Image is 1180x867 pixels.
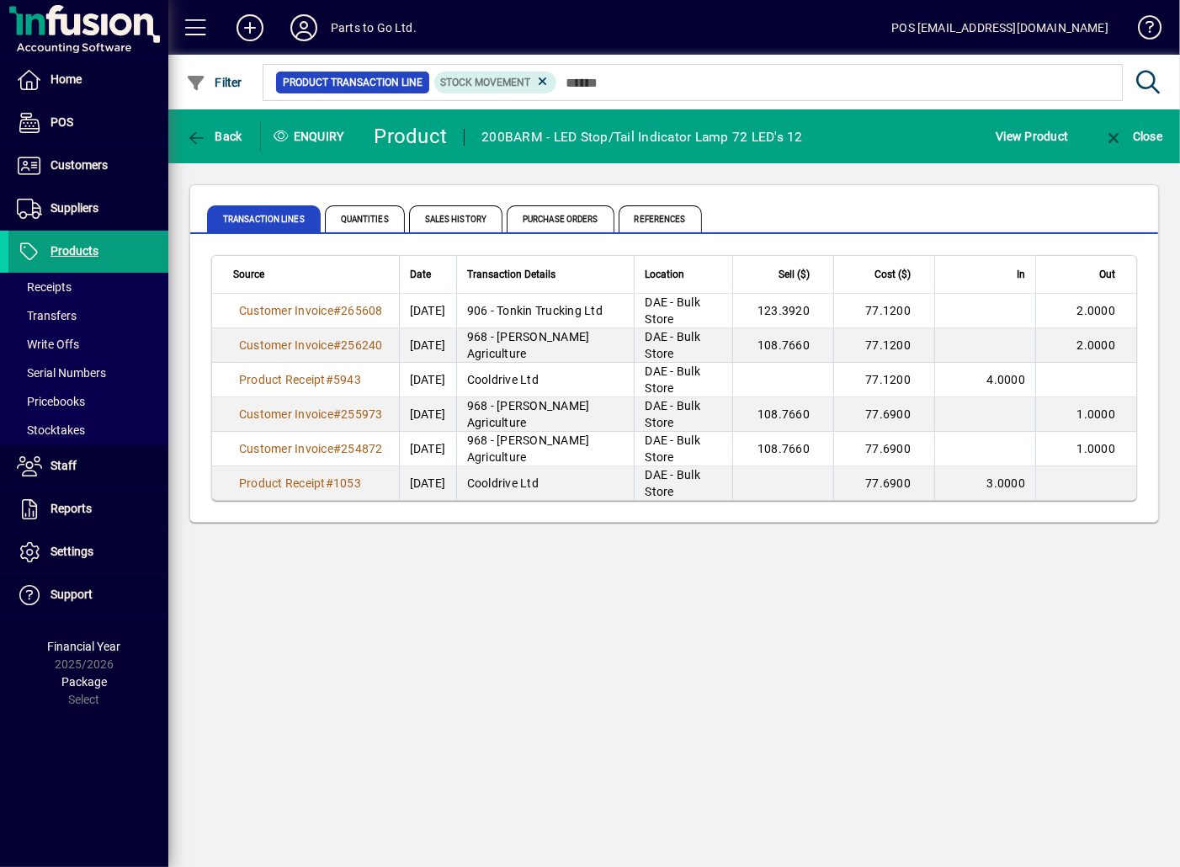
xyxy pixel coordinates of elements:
span: 3.0000 [987,476,1026,490]
span: Source [233,265,264,284]
a: Transfers [8,301,168,330]
a: Product Receipt#1053 [233,474,367,492]
span: References [619,205,702,232]
span: Stocktakes [17,423,85,437]
mat-chip: Product Transaction Type: Stock movement [434,72,557,93]
td: Cooldrive Ltd [456,466,635,500]
a: POS [8,102,168,144]
span: Date [410,265,431,284]
td: [DATE] [399,328,456,363]
span: # [326,373,333,386]
span: 255973 [341,407,383,421]
div: Date [410,265,446,284]
span: Receipts [17,280,72,294]
span: Package [61,675,107,689]
span: Transaction Details [467,265,555,284]
div: Enquiry [261,123,362,150]
td: 77.1200 [833,363,934,397]
span: Reports [50,502,92,515]
a: Customers [8,145,168,187]
a: Stocktakes [8,416,168,444]
span: Transaction Lines [207,205,321,232]
span: Out [1099,265,1115,284]
span: Write Offs [17,338,79,351]
span: Close [1103,130,1162,143]
span: Customer Invoice [239,442,333,455]
span: Stock movement [441,77,531,88]
span: 5943 [333,373,361,386]
td: 77.6900 [833,466,934,500]
span: 2.0000 [1077,304,1116,317]
span: Quantities [325,205,405,232]
td: 968 - [PERSON_NAME] Agriculture [456,397,635,432]
span: Home [50,72,82,86]
span: Location [645,265,684,284]
td: 968 - [PERSON_NAME] Agriculture [456,432,635,466]
span: Product Transaction Line [283,74,423,91]
span: DAE - Bulk Store [645,295,700,326]
span: # [326,476,333,490]
span: DAE - Bulk Store [645,433,700,464]
span: 256240 [341,338,383,352]
span: # [333,304,341,317]
span: DAE - Bulk Store [645,364,700,395]
div: Cost ($) [844,265,926,284]
span: 2.0000 [1077,338,1116,352]
span: 254872 [341,442,383,455]
a: Customer Invoice#256240 [233,336,389,354]
a: Product Receipt#5943 [233,370,367,389]
span: Support [50,588,93,601]
span: In [1017,265,1025,284]
app-page-header-button: Back [168,121,261,152]
a: Staff [8,445,168,487]
td: 108.7660 [732,328,833,363]
td: [DATE] [399,432,456,466]
a: Support [8,574,168,616]
a: Pricebooks [8,387,168,416]
span: Sales History [409,205,502,232]
span: Pricebooks [17,395,85,408]
span: Settings [50,545,93,558]
span: # [333,407,341,421]
span: DAE - Bulk Store [645,468,700,498]
div: Parts to Go Ltd. [331,14,417,41]
td: [DATE] [399,466,456,500]
span: Purchase Orders [507,205,614,232]
span: # [333,442,341,455]
span: Products [50,244,98,258]
td: 77.1200 [833,328,934,363]
td: Cooldrive Ltd [456,363,635,397]
span: Product Receipt [239,476,326,490]
div: Product [375,123,448,150]
div: POS [EMAIL_ADDRESS][DOMAIN_NAME] [891,14,1108,41]
a: Serial Numbers [8,359,168,387]
td: 123.3920 [732,294,833,328]
span: DAE - Bulk Store [645,399,700,429]
a: Customer Invoice#255973 [233,405,389,423]
span: POS [50,115,73,129]
a: Home [8,59,168,101]
span: Sell ($) [779,265,810,284]
td: [DATE] [399,397,456,432]
span: Staff [50,459,77,472]
td: 108.7660 [732,432,833,466]
span: Filter [186,76,242,89]
a: Write Offs [8,330,168,359]
button: Profile [277,13,331,43]
span: DAE - Bulk Store [645,330,700,360]
td: 77.1200 [833,294,934,328]
td: [DATE] [399,363,456,397]
span: Cost ($) [874,265,911,284]
a: Suppliers [8,188,168,230]
td: 77.6900 [833,432,934,466]
span: 4.0000 [987,373,1026,386]
a: Customer Invoice#265608 [233,301,389,320]
div: 200BARM - LED Stop/Tail Indicator Lamp 72 LED's 12 [481,124,803,151]
a: Settings [8,531,168,573]
button: Back [182,121,247,152]
td: [DATE] [399,294,456,328]
span: 265608 [341,304,383,317]
td: 968 - [PERSON_NAME] Agriculture [456,328,635,363]
span: View Product [996,123,1068,150]
span: 1053 [333,476,361,490]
